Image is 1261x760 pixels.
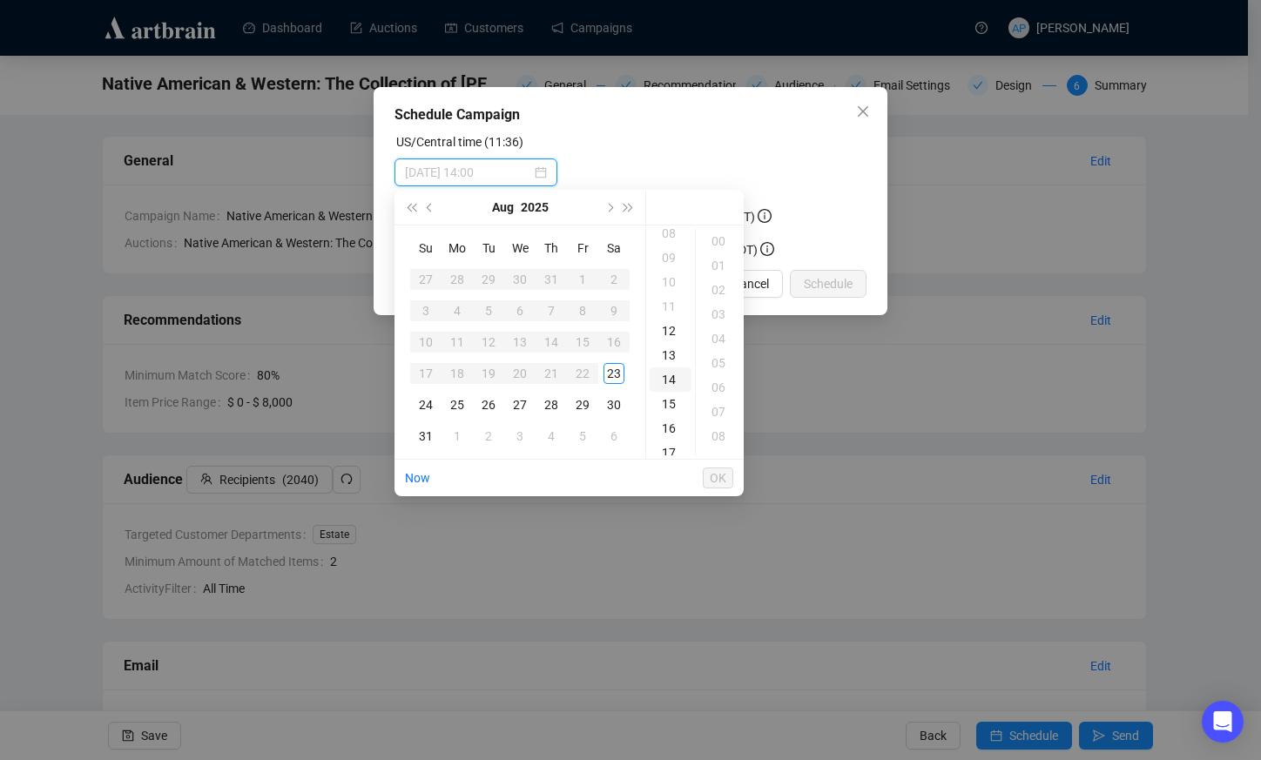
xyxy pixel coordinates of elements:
div: 26 [478,394,499,415]
td: 2025-08-27 [504,389,536,420]
th: Sa [598,232,630,264]
div: 13 [650,343,691,367]
div: 10 [650,270,691,294]
td: 2025-09-01 [442,420,473,452]
button: Last year (Control + left) [401,190,421,225]
td: 2025-07-27 [410,264,442,295]
td: 2025-08-22 [567,358,598,389]
div: 08 [699,424,741,448]
td: 2025-08-18 [442,358,473,389]
td: 2025-08-05 [473,295,504,326]
div: 15 [650,392,691,416]
button: Cancel [718,270,783,298]
div: 11 [447,332,468,353]
button: OK [703,467,733,488]
td: 2025-08-14 [536,326,567,358]
div: 11 [650,294,691,319]
th: We [504,232,536,264]
th: Mo [442,232,473,264]
div: 30 [509,269,530,290]
div: 20 [509,363,530,384]
td: 2025-08-28 [536,389,567,420]
div: Open Intercom Messenger [1202,701,1244,743]
div: 23 [604,363,624,384]
span: info-circle [758,209,772,223]
td: 2025-08-06 [504,295,536,326]
td: 2025-09-02 [473,420,504,452]
div: 4 [447,300,468,321]
a: Now [405,471,430,485]
div: 12 [478,332,499,353]
div: 21 [541,363,562,384]
div: 7 [541,300,562,321]
div: 17 [415,363,436,384]
div: 09 [650,245,691,270]
div: 13 [509,332,530,353]
div: 31 [541,269,562,290]
div: 03 [699,302,741,326]
td: 2025-08-20 [504,358,536,389]
div: 16 [650,416,691,441]
div: 16 [604,332,624,353]
div: 5 [572,426,593,447]
td: 2025-08-11 [442,326,473,358]
td: 2025-07-31 [536,264,567,295]
button: Schedule [790,270,867,298]
td: 2025-09-05 [567,420,598,452]
div: 02 [699,278,741,302]
div: 2 [478,426,499,447]
td: 2025-08-19 [473,358,504,389]
div: 9 [604,300,624,321]
div: 30 [604,394,624,415]
div: 01 [699,253,741,278]
div: 12 [650,319,691,343]
button: Previous month (PageUp) [421,190,440,225]
div: 22 [572,363,593,384]
th: Th [536,232,567,264]
td: 2025-08-04 [442,295,473,326]
div: 09 [699,448,741,473]
td: 2025-08-31 [410,420,442,452]
td: 2025-08-07 [536,295,567,326]
div: 15 [572,332,593,353]
button: Choose a month [492,190,514,225]
td: 2025-08-12 [473,326,504,358]
td: 2025-08-24 [410,389,442,420]
td: 2025-08-25 [442,389,473,420]
div: 6 [604,426,624,447]
div: 25 [447,394,468,415]
td: 2025-09-03 [504,420,536,452]
td: 2025-08-23 [598,358,630,389]
div: 3 [509,426,530,447]
div: 07 [699,400,741,424]
th: Tu [473,232,504,264]
div: 27 [415,269,436,290]
div: 3 [415,300,436,321]
th: Fr [567,232,598,264]
td: 2025-08-30 [598,389,630,420]
td: 2025-07-30 [504,264,536,295]
td: 2025-08-29 [567,389,598,420]
span: info-circle [760,242,774,256]
label: US/Central time (11:36) [396,135,523,149]
td: 2025-08-17 [410,358,442,389]
div: 6 [509,300,530,321]
div: 8 [572,300,593,321]
td: 2025-08-26 [473,389,504,420]
td: 2025-09-06 [598,420,630,452]
button: Next month (PageDown) [599,190,618,225]
div: 19 [478,363,499,384]
div: 00 [699,229,741,253]
div: 1 [447,426,468,447]
div: 18 [447,363,468,384]
span: close [856,104,870,118]
div: 1 [572,269,593,290]
td: 2025-08-03 [410,295,442,326]
input: Select date [405,163,531,182]
div: 2 [604,269,624,290]
td: 2025-08-01 [567,264,598,295]
div: 29 [572,394,593,415]
div: 08 [650,221,691,245]
td: 2025-08-21 [536,358,567,389]
td: 2025-08-02 [598,264,630,295]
